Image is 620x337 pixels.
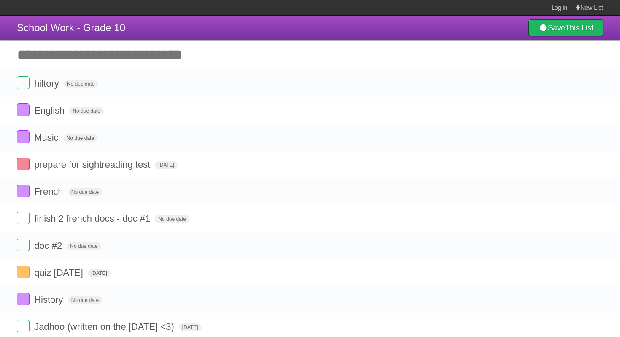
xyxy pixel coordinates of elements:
[17,185,30,197] label: Done
[68,188,102,196] span: No due date
[34,186,65,197] span: French
[34,78,61,89] span: hiltory
[155,161,178,169] span: [DATE]
[34,132,60,143] span: Music
[565,24,593,32] b: This List
[88,269,111,277] span: [DATE]
[34,321,176,332] span: Jadhoo (written on the [DATE] <3)
[17,22,125,33] span: School Work - Grade 10
[68,296,102,304] span: No due date
[17,293,30,305] label: Done
[34,294,65,305] span: History
[17,320,30,332] label: Done
[17,266,30,278] label: Done
[17,212,30,224] label: Done
[528,19,603,36] a: SaveThis List
[155,215,189,223] span: No due date
[63,134,97,142] span: No due date
[17,76,30,89] label: Done
[17,158,30,170] label: Done
[179,323,202,331] span: [DATE]
[34,159,152,170] span: prepare for sightreading test
[17,130,30,143] label: Done
[64,80,98,88] span: No due date
[67,242,101,250] span: No due date
[17,239,30,251] label: Done
[34,213,152,224] span: finish 2 french docs - doc #1
[34,105,67,116] span: English
[17,103,30,116] label: Done
[34,240,64,251] span: doc #2
[34,267,85,278] span: quiz [DATE]
[69,107,103,115] span: No due date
